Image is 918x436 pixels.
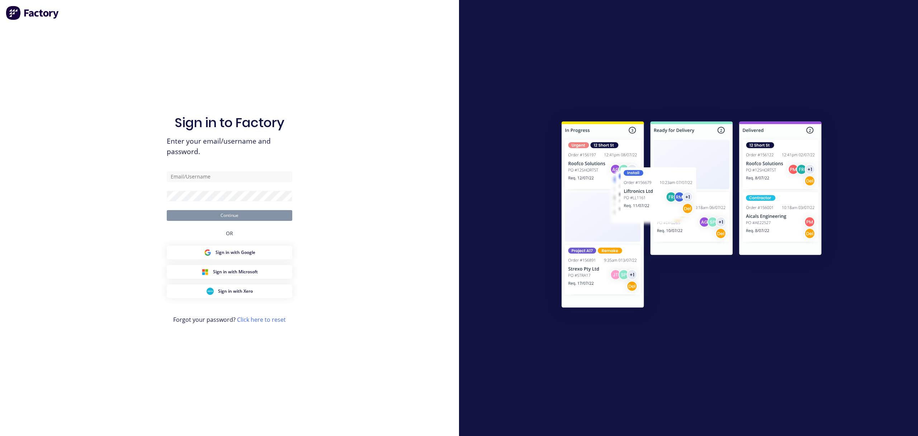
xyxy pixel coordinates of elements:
span: Sign in with Microsoft [213,269,258,275]
button: Microsoft Sign inSign in with Microsoft [167,265,292,279]
button: Xero Sign inSign in with Xero [167,284,292,298]
img: Factory [6,6,60,20]
img: Xero Sign in [207,288,214,295]
img: Microsoft Sign in [202,268,209,275]
div: OR [226,221,233,246]
span: Enter your email/username and password. [167,136,292,157]
span: Sign in with Xero [218,288,253,294]
button: Google Sign inSign in with Google [167,246,292,259]
button: Continue [167,210,292,221]
input: Email/Username [167,171,292,182]
img: Sign in [546,107,837,325]
h1: Sign in to Factory [175,115,284,130]
span: Sign in with Google [216,249,255,256]
img: Google Sign in [204,249,211,256]
span: Forgot your password? [173,315,286,324]
a: Click here to reset [237,316,286,324]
